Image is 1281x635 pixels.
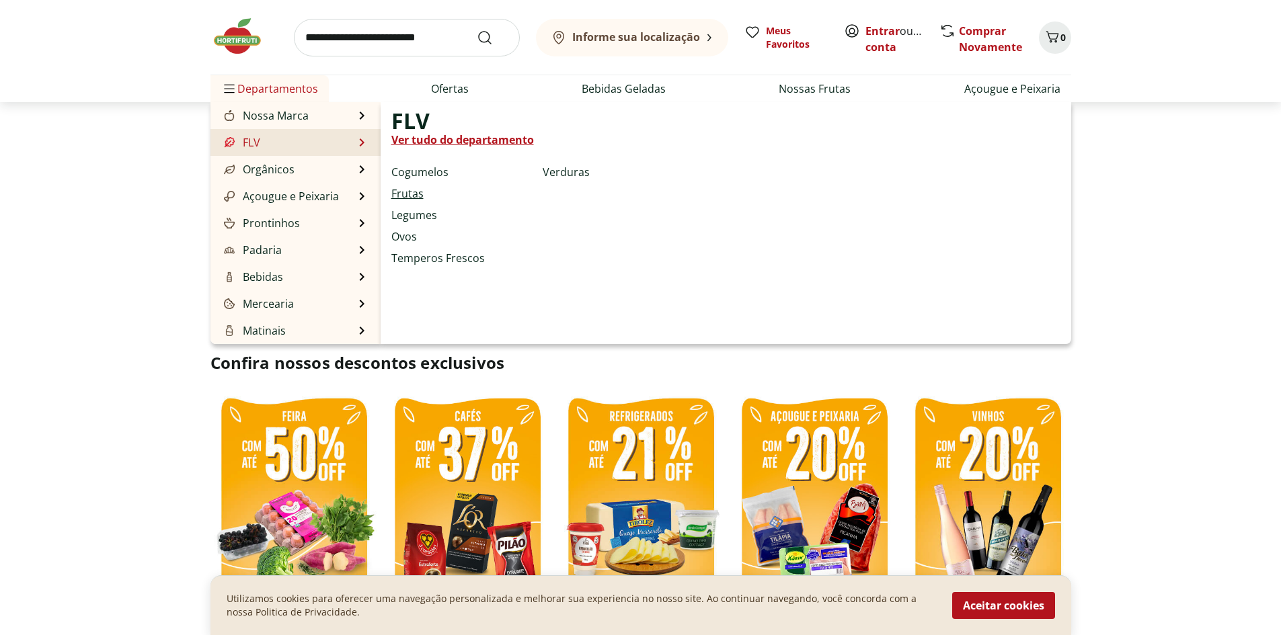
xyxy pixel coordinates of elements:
[224,110,235,121] img: Nossa Marca
[294,19,520,56] input: search
[221,323,286,339] a: MatinaisMatinais
[221,134,260,151] a: FLVFLV
[865,23,925,55] span: ou
[391,164,449,180] a: Cogumelos
[224,271,235,282] img: Bebidas
[224,137,235,148] img: FLV
[221,242,282,258] a: PadariaPadaria
[391,113,430,129] span: FLV
[779,81,851,97] a: Nossas Frutas
[221,161,295,177] a: OrgânicosOrgânicos
[766,24,828,51] span: Meus Favoritos
[221,188,339,204] a: Açougue e PeixariaAçougue e Peixaria
[391,250,485,266] a: Temperos Frescos
[1039,22,1071,54] button: Carrinho
[865,24,900,38] a: Entrar
[210,390,377,612] img: feira
[210,16,278,56] img: Hortifruti
[224,191,235,202] img: Açougue e Peixaria
[221,341,355,374] a: Frios, Queijos e LaticíniosFrios, Queijos e Laticínios
[224,325,235,336] img: Matinais
[477,30,509,46] button: Submit Search
[536,19,728,56] button: Informe sua localização
[964,81,1060,97] a: Açougue e Peixaria
[572,30,700,44] b: Informe sua localização
[384,390,551,612] img: café
[224,164,235,175] img: Orgânicos
[543,164,590,180] a: Verduras
[221,215,300,231] a: ProntinhosProntinhos
[865,24,939,54] a: Criar conta
[582,81,666,97] a: Bebidas Geladas
[221,73,237,105] button: Menu
[221,296,294,312] a: MerceariaMercearia
[744,24,828,51] a: Meus Favoritos
[391,207,437,223] a: Legumes
[391,185,424,202] a: Frutas
[904,390,1071,612] img: vinhos
[952,592,1055,619] button: Aceitar cookies
[221,73,318,105] span: Departamentos
[557,390,724,612] img: refrigerados
[227,592,936,619] p: Utilizamos cookies para oferecer uma navegação personalizada e melhorar sua experiencia no nosso ...
[1060,31,1066,44] span: 0
[224,298,235,309] img: Mercearia
[210,352,1071,374] h2: Confira nossos descontos exclusivos
[959,24,1022,54] a: Comprar Novamente
[731,390,898,612] img: resfriados
[221,269,283,285] a: BebidasBebidas
[221,108,309,124] a: Nossa MarcaNossa Marca
[224,245,235,255] img: Padaria
[431,81,469,97] a: Ofertas
[391,132,534,148] a: Ver tudo do departamento
[391,228,417,245] a: Ovos
[224,218,235,228] img: Prontinhos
